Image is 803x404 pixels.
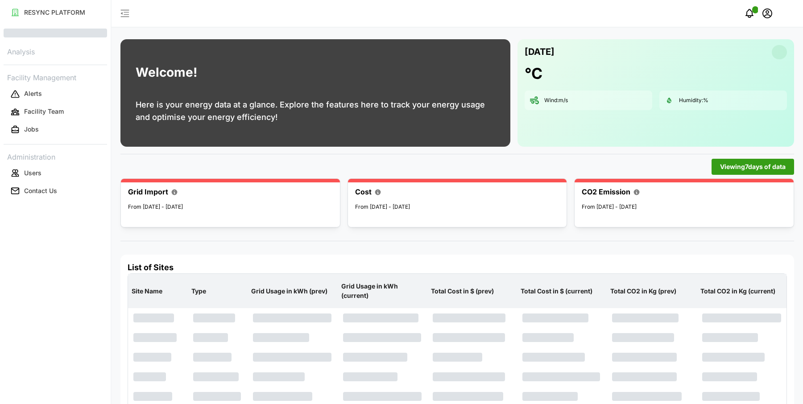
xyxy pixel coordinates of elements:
a: Facility Team [4,103,107,121]
p: Users [24,169,41,177]
p: Total CO2 in Kg (current) [699,280,785,303]
p: Total CO2 in Kg (prev) [608,280,695,303]
p: Total Cost in $ (current) [519,280,605,303]
p: Contact Us [24,186,57,195]
a: Jobs [4,121,107,139]
p: From [DATE] - [DATE] [582,203,786,211]
p: From [DATE] - [DATE] [128,203,333,211]
p: Wind: m/s [544,97,568,104]
h4: List of Sites [128,262,787,273]
p: Here is your energy data at a glance. Explore the features here to track your energy usage and op... [136,99,495,124]
p: Facility Team [24,107,64,116]
p: Site Name [130,280,186,303]
p: Humidity: % [679,97,708,104]
h1: °C [525,64,542,83]
p: Grid Usage in kWh (current) [339,275,426,307]
p: Facility Management [4,70,107,83]
button: Viewing7days of data [712,159,794,175]
p: Type [190,280,246,303]
p: RESYNC PLATFORM [24,8,85,17]
button: Users [4,165,107,181]
p: Grid Usage in kWh (prev) [249,280,335,303]
p: Grid Import [128,186,168,198]
button: notifications [741,4,758,22]
p: Alerts [24,89,42,98]
p: [DATE] [525,45,555,59]
button: RESYNC PLATFORM [4,4,107,21]
span: Viewing 7 days of data [720,159,786,174]
button: Facility Team [4,104,107,120]
p: Total Cost in $ (prev) [429,280,515,303]
a: Users [4,164,107,182]
p: Administration [4,150,107,163]
button: Jobs [4,122,107,138]
p: From [DATE] - [DATE] [355,203,560,211]
button: Alerts [4,86,107,102]
a: Contact Us [4,182,107,200]
h1: Welcome! [136,63,197,82]
p: CO2 Emission [582,186,630,198]
p: Analysis [4,45,107,58]
p: Jobs [24,125,39,134]
button: schedule [758,4,776,22]
p: Cost [355,186,372,198]
button: Contact Us [4,183,107,199]
a: Alerts [4,85,107,103]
